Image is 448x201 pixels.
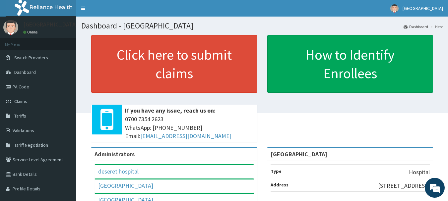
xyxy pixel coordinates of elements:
[14,142,48,148] span: Tariff Negotiation
[3,20,18,35] img: User Image
[409,168,430,176] p: Hospital
[81,22,443,30] h1: Dashboard - [GEOGRAPHIC_DATA]
[14,113,26,119] span: Tariffs
[14,55,48,61] span: Switch Providers
[14,98,27,104] span: Claims
[23,22,78,27] p: [GEOGRAPHIC_DATA]
[378,181,430,190] p: [STREET_ADDRESS]
[91,35,257,93] a: Click here to submit claims
[404,24,428,29] a: Dashboard
[125,115,254,140] span: 0700 7354 2623 WhatsApp: [PHONE_NUMBER] Email:
[95,150,135,158] b: Administrators
[429,24,443,29] li: Here
[140,132,231,140] a: [EMAIL_ADDRESS][DOMAIN_NAME]
[271,168,282,174] b: Type
[98,182,153,189] a: [GEOGRAPHIC_DATA]
[390,4,399,13] img: User Image
[271,182,288,188] b: Address
[403,5,443,11] span: [GEOGRAPHIC_DATA]
[271,150,327,158] strong: [GEOGRAPHIC_DATA]
[98,168,139,175] a: deseret hospital
[14,69,36,75] span: Dashboard
[267,35,433,93] a: How to Identify Enrollees
[125,107,216,114] b: If you have any issue, reach us on:
[23,30,39,34] a: Online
